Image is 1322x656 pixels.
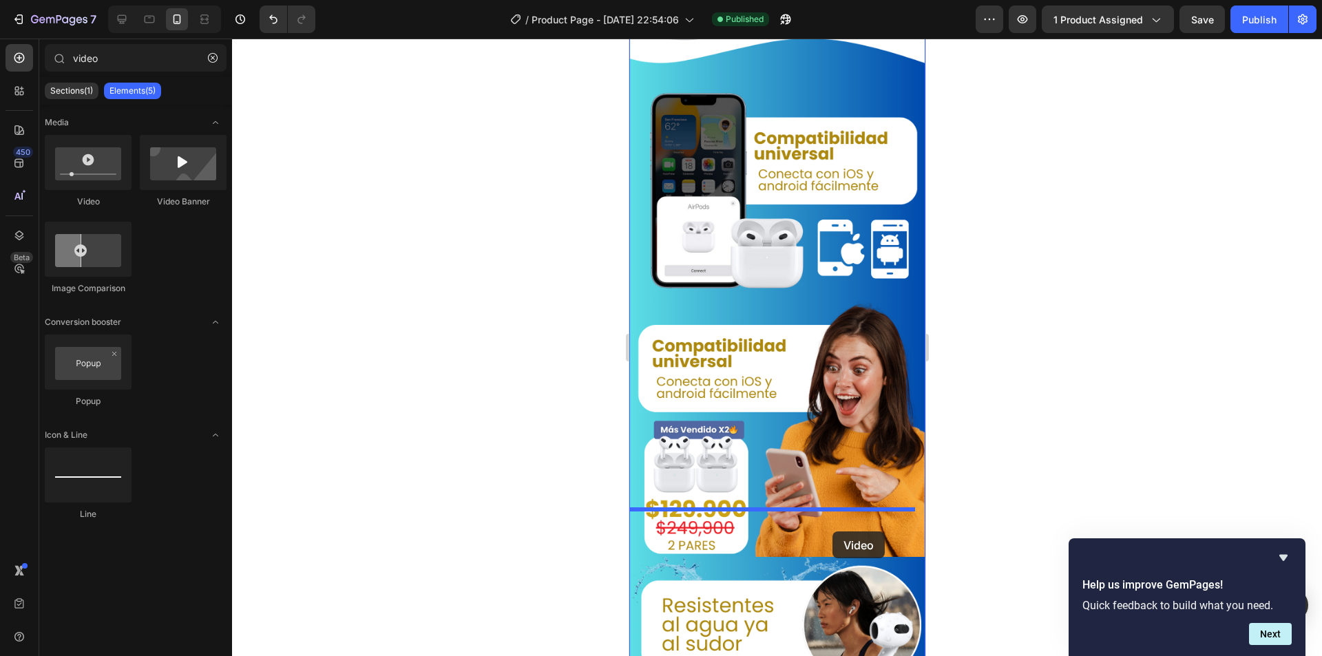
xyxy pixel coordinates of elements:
span: Product Page - [DATE] 22:54:06 [532,12,679,27]
button: Save [1179,6,1225,33]
div: Line [45,508,132,520]
p: Elements(5) [109,85,156,96]
span: / [525,12,529,27]
span: 1 product assigned [1053,12,1143,27]
div: Video Banner [140,195,227,208]
input: Search Sections & Elements [45,44,227,72]
button: 7 [6,6,103,33]
div: Popup [45,395,132,408]
div: Publish [1242,12,1277,27]
div: Beta [10,252,33,263]
button: Next question [1249,623,1292,645]
p: 7 [90,11,96,28]
h2: Help us improve GemPages! [1082,577,1292,593]
span: Save [1191,14,1214,25]
button: Publish [1230,6,1288,33]
p: Sections(1) [50,85,93,96]
div: Undo/Redo [260,6,315,33]
div: Image Comparison [45,282,132,295]
button: 1 product assigned [1042,6,1174,33]
button: Hide survey [1275,549,1292,566]
iframe: Design area [629,39,925,656]
p: Quick feedback to build what you need. [1082,599,1292,612]
span: Toggle open [204,112,227,134]
div: 450 [13,147,33,158]
span: Media [45,116,69,129]
span: Icon & Line [45,429,87,441]
div: Video [45,195,132,208]
span: Published [726,13,764,25]
div: Help us improve GemPages! [1082,549,1292,645]
span: Toggle open [204,311,227,333]
span: Toggle open [204,424,227,446]
span: Conversion booster [45,316,121,328]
